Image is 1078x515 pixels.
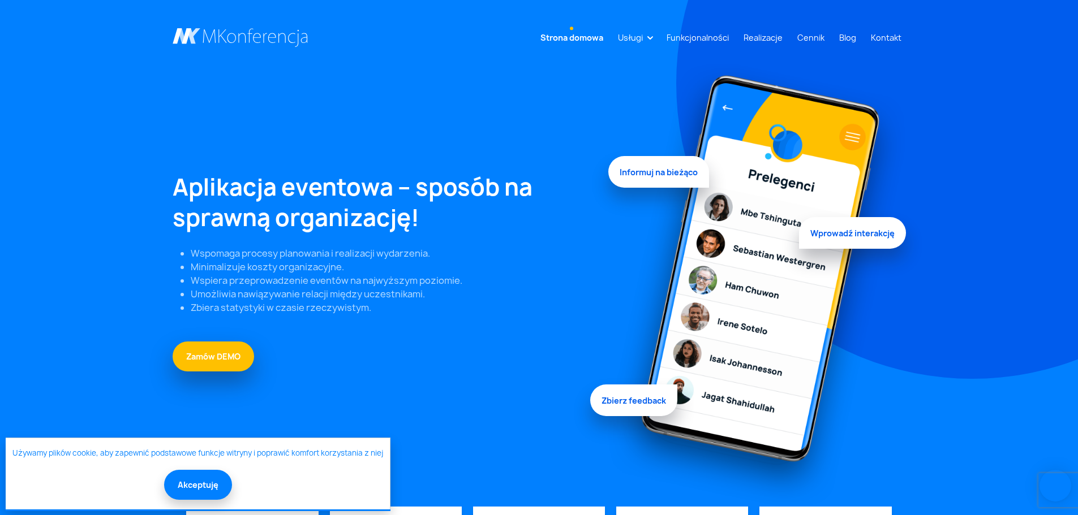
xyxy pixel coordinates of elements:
li: Wspiera przeprowadzenie eventów na najwyższym poziomie. [191,274,595,287]
a: Zamów DEMO [173,341,254,371]
a: Cennik [793,27,829,48]
span: Zbierz feedback [590,382,677,413]
a: Kontakt [866,27,906,48]
img: Graficzny element strony [608,63,906,507]
a: Blog [835,27,861,48]
a: Używamy plików cookie, aby zapewnić podstawowe funkcje witryny i poprawić komfort korzystania z niej [12,448,383,459]
li: Minimalizuje koszty organizacyjne. [191,260,595,274]
a: Realizacje [739,27,787,48]
iframe: Smartsupp widget button [1040,470,1071,501]
a: Strona domowa [536,27,608,48]
button: Akceptuję [164,470,232,500]
li: Umożliwia nawiązywanie relacji między uczestnikami. [191,287,595,301]
a: Usługi [613,27,647,48]
li: Wspomaga procesy planowania i realizacji wydarzenia. [191,246,595,260]
h1: Aplikacja eventowa – sposób na sprawną organizację! [173,172,595,233]
li: Zbiera statystyki w czasie rzeczywistym. [191,301,595,314]
span: Informuj na bieżąco [608,159,709,191]
a: Funkcjonalności [662,27,733,48]
span: Wprowadź interakcję [799,214,906,246]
